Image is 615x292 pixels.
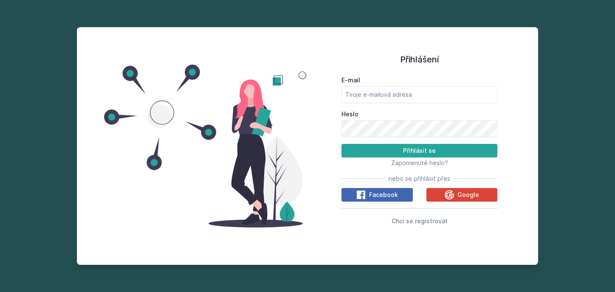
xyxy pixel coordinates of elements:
[457,191,479,199] span: Google
[341,188,413,202] button: Facebook
[369,191,398,199] span: Facebook
[391,159,448,166] span: Zapomenuté heslo?
[341,86,497,103] input: Tvoje e-mailová adresa
[341,144,497,157] button: Přihlásit se
[341,53,497,66] h1: Přihlášení
[341,76,497,84] label: E-mail
[341,110,497,118] label: Heslo
[392,216,448,226] button: Chci se registrovat
[426,188,498,202] button: Google
[389,174,450,183] span: nebo se přihlásit přes
[392,217,448,225] span: Chci se registrovat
